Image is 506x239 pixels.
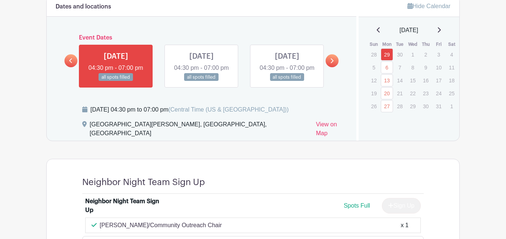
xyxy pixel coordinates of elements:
[393,41,406,48] th: Tue
[368,100,380,112] p: 26
[368,49,380,60] p: 28
[394,62,406,73] p: 7
[407,3,450,9] a: Hide Calendar
[420,88,432,99] p: 23
[381,74,393,86] a: 13
[407,100,419,112] p: 29
[368,62,380,73] p: 5
[420,100,432,112] p: 30
[446,62,458,73] p: 11
[77,34,326,41] h6: Event Dates
[394,100,406,112] p: 28
[420,62,432,73] p: 9
[394,75,406,86] p: 14
[433,62,445,73] p: 10
[82,177,205,188] h4: Neighbor Night Team Sign Up
[394,49,406,60] p: 30
[90,105,289,114] div: [DATE] 04:30 pm to 07:00 pm
[400,26,418,35] span: [DATE]
[367,41,380,48] th: Sun
[420,75,432,86] p: 16
[446,75,458,86] p: 18
[168,106,289,113] span: (Central Time (US & [GEOGRAPHIC_DATA]))
[407,49,419,60] p: 1
[380,41,393,48] th: Mon
[446,49,458,60] p: 4
[100,221,222,230] p: [PERSON_NAME]/Community Outreach Chair
[344,202,370,209] span: Spots Full
[407,62,419,73] p: 8
[432,41,445,48] th: Fri
[56,3,111,10] h6: Dates and locations
[446,88,458,99] p: 25
[316,120,347,141] a: View on Map
[407,88,419,99] p: 22
[381,100,393,112] a: 27
[381,61,393,74] a: 6
[368,88,380,99] p: 19
[433,75,445,86] p: 17
[401,221,409,230] div: x 1
[433,88,445,99] p: 24
[406,41,419,48] th: Wed
[446,100,458,112] p: 1
[407,75,419,86] p: 15
[433,49,445,60] p: 3
[85,197,160,215] div: Neighbor Night Team Sign Up
[420,49,432,60] p: 2
[90,120,310,141] div: [GEOGRAPHIC_DATA][PERSON_NAME], [GEOGRAPHIC_DATA], [GEOGRAPHIC_DATA]
[433,100,445,112] p: 31
[381,48,393,61] a: 29
[445,41,458,48] th: Sat
[368,75,380,86] p: 12
[419,41,432,48] th: Thu
[381,87,393,99] a: 20
[394,88,406,99] p: 21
